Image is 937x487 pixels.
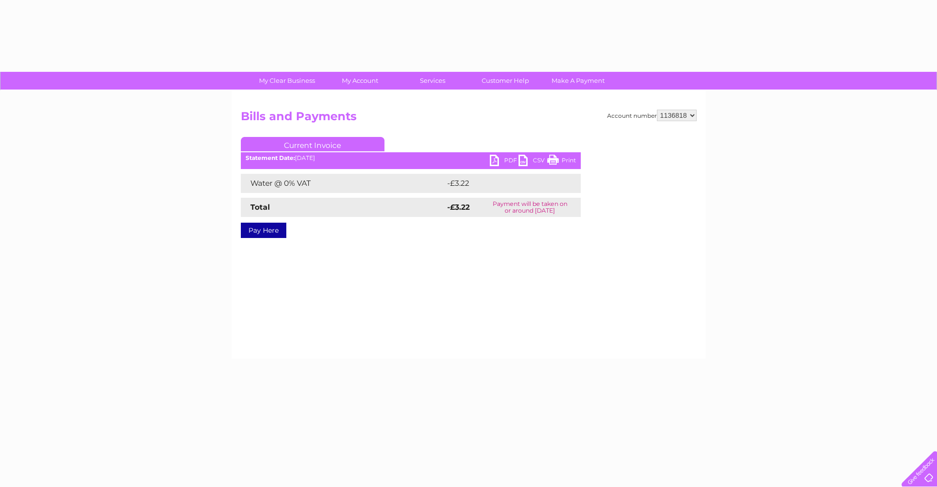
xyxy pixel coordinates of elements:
[241,137,384,151] a: Current Invoice
[547,155,576,169] a: Print
[241,110,697,128] h2: Bills and Payments
[241,155,581,161] div: [DATE]
[445,174,560,193] td: -£3.22
[466,72,545,90] a: Customer Help
[490,155,519,169] a: PDF
[539,72,618,90] a: Make A Payment
[447,203,470,212] strong: -£3.22
[479,198,580,217] td: Payment will be taken on or around [DATE]
[250,203,270,212] strong: Total
[320,72,399,90] a: My Account
[246,154,295,161] b: Statement Date:
[241,174,445,193] td: Water @ 0% VAT
[241,223,286,238] a: Pay Here
[248,72,327,90] a: My Clear Business
[607,110,697,121] div: Account number
[519,155,547,169] a: CSV
[393,72,472,90] a: Services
